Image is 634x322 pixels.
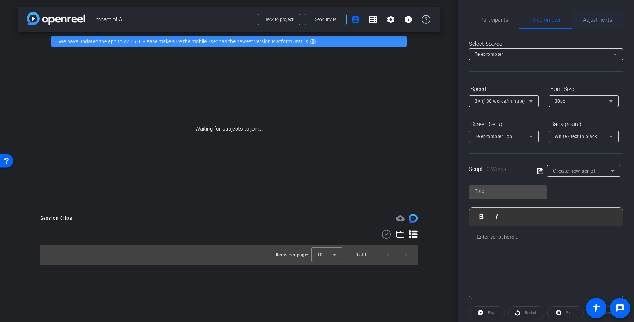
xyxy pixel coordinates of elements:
mat-icon: cloud_upload [396,214,405,223]
span: Destinations for your clips [396,214,405,223]
span: Adjustments [583,17,612,22]
span: 0 Words [487,166,506,172]
span: Impact of AI [94,12,254,27]
span: Teleprompter [475,52,503,57]
div: Items per page: [276,251,309,259]
mat-icon: info [404,15,413,24]
div: Screen Setup [469,118,539,131]
button: Bold (⌘B) [474,209,488,224]
div: 0 of 0 [356,251,368,259]
span: Participants [480,17,508,22]
input: Title [475,187,541,195]
div: Font Size [549,83,619,95]
span: Teleprompter [531,17,561,22]
div: We have updated the app to v2.15.0. Please make sure the mobile user has the newest version. [51,36,407,47]
div: Background [549,118,619,131]
mat-icon: accessibility [592,304,601,312]
mat-icon: highlight_off [310,39,316,44]
mat-icon: message [616,304,624,312]
button: Italic (⌘I) [490,209,504,224]
button: Next page [397,246,415,264]
img: app-logo [27,12,85,25]
button: Previous page [379,246,397,264]
span: Teleprompter Top [475,134,512,139]
div: Waiting for subjects to join... [18,51,440,206]
mat-icon: settings [386,15,395,24]
span: Create new script [553,168,596,174]
span: 30px [555,99,565,104]
span: White - text in black [555,134,597,139]
img: Session clips [409,214,418,223]
span: Send invite [315,17,336,22]
div: Select Source [469,40,623,48]
div: Speed [469,83,539,95]
mat-icon: account_box [351,15,360,24]
button: Back to project [258,14,300,25]
div: Session Clips [40,215,72,222]
span: Back to project [265,17,294,22]
mat-icon: grid_on [369,15,378,24]
button: Send invite [305,14,347,25]
div: Script [469,165,526,173]
a: Platform Status [272,39,308,44]
span: 3X (130 words/minute) [475,99,525,104]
